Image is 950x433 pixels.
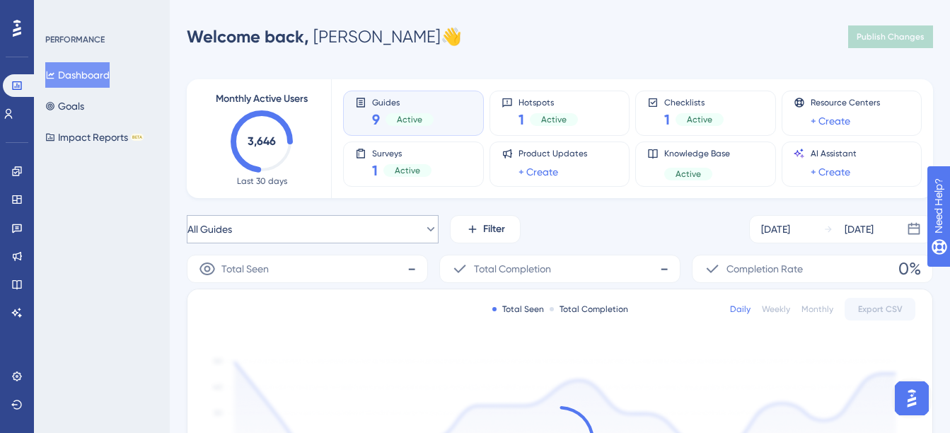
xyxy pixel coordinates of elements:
span: Active [395,165,420,176]
span: 1 [372,161,378,180]
a: + Create [811,163,850,180]
span: 1 [519,110,524,129]
span: Publish Changes [857,31,925,42]
iframe: UserGuiding AI Assistant Launcher [891,377,933,420]
span: Total Completion [474,260,551,277]
span: Surveys [372,148,431,158]
span: Knowledge Base [664,148,730,159]
span: Guides [372,97,434,107]
a: + Create [519,163,558,180]
text: 3,646 [248,134,276,148]
div: PERFORMANCE [45,34,105,45]
span: Export CSV [858,304,903,315]
button: Filter [450,215,521,243]
span: Resource Centers [811,97,880,108]
span: Last 30 days [237,175,287,187]
div: [DATE] [761,221,790,238]
span: Hotspots [519,97,578,107]
span: 0% [898,258,921,280]
span: Active [541,114,567,125]
div: BETA [131,134,144,141]
span: AI Assistant [811,148,857,159]
span: Checklists [664,97,724,107]
span: 1 [664,110,670,129]
span: Welcome back, [187,26,309,47]
button: Export CSV [845,298,915,321]
div: [DATE] [845,221,874,238]
button: All Guides [187,215,439,243]
div: Weekly [762,304,790,315]
div: Daily [730,304,751,315]
div: Monthly [801,304,833,315]
div: [PERSON_NAME] 👋 [187,25,462,48]
button: Dashboard [45,62,110,88]
span: - [660,258,668,280]
button: Publish Changes [848,25,933,48]
div: Total Completion [550,304,628,315]
span: Filter [483,221,505,238]
button: Impact ReportsBETA [45,125,144,150]
span: Need Help? [33,4,88,21]
span: Total Seen [221,260,269,277]
span: Active [687,114,712,125]
div: Total Seen [492,304,544,315]
a: + Create [811,112,850,129]
span: Active [397,114,422,125]
span: All Guides [187,221,232,238]
span: Monthly Active Users [216,91,308,108]
span: Active [676,168,701,180]
span: 9 [372,110,380,129]
button: Goals [45,93,84,119]
span: Product Updates [519,148,587,159]
span: - [407,258,416,280]
span: Completion Rate [726,260,803,277]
